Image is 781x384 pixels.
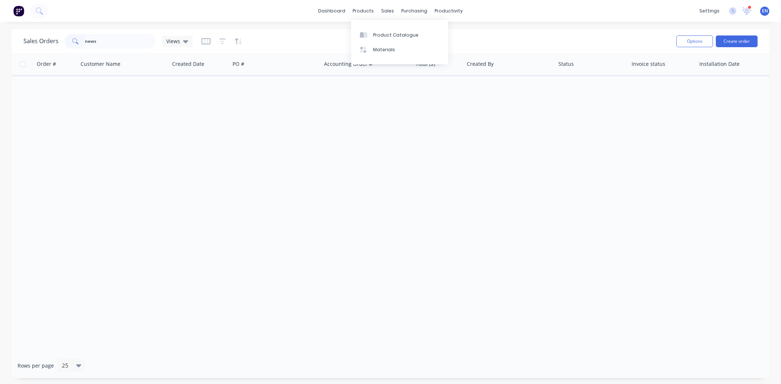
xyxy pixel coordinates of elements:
div: Installation Date [699,60,740,68]
div: products [349,5,378,16]
div: Created Date [172,60,204,68]
div: purchasing [398,5,431,16]
div: Invoice status [632,60,665,68]
span: Views [166,37,180,45]
a: Product Catalogue [351,27,448,42]
div: Materials [373,46,395,53]
img: Factory [13,5,24,16]
div: sales [378,5,398,16]
div: Accounting Order # [324,60,372,68]
div: settings [696,5,723,16]
div: Product Catalogue [373,32,419,38]
div: Status [558,60,574,68]
span: Rows per page [18,362,54,369]
a: Materials [351,42,448,57]
span: EN [762,8,768,14]
h1: Sales Orders [23,38,59,45]
div: PO # [233,60,244,68]
button: Options [676,35,713,47]
div: Customer Name [81,60,120,68]
input: Search... [85,34,156,49]
div: Created By [467,60,494,68]
a: dashboard [315,5,349,16]
div: Order # [37,60,56,68]
div: productivity [431,5,466,16]
button: Create order [716,35,758,47]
